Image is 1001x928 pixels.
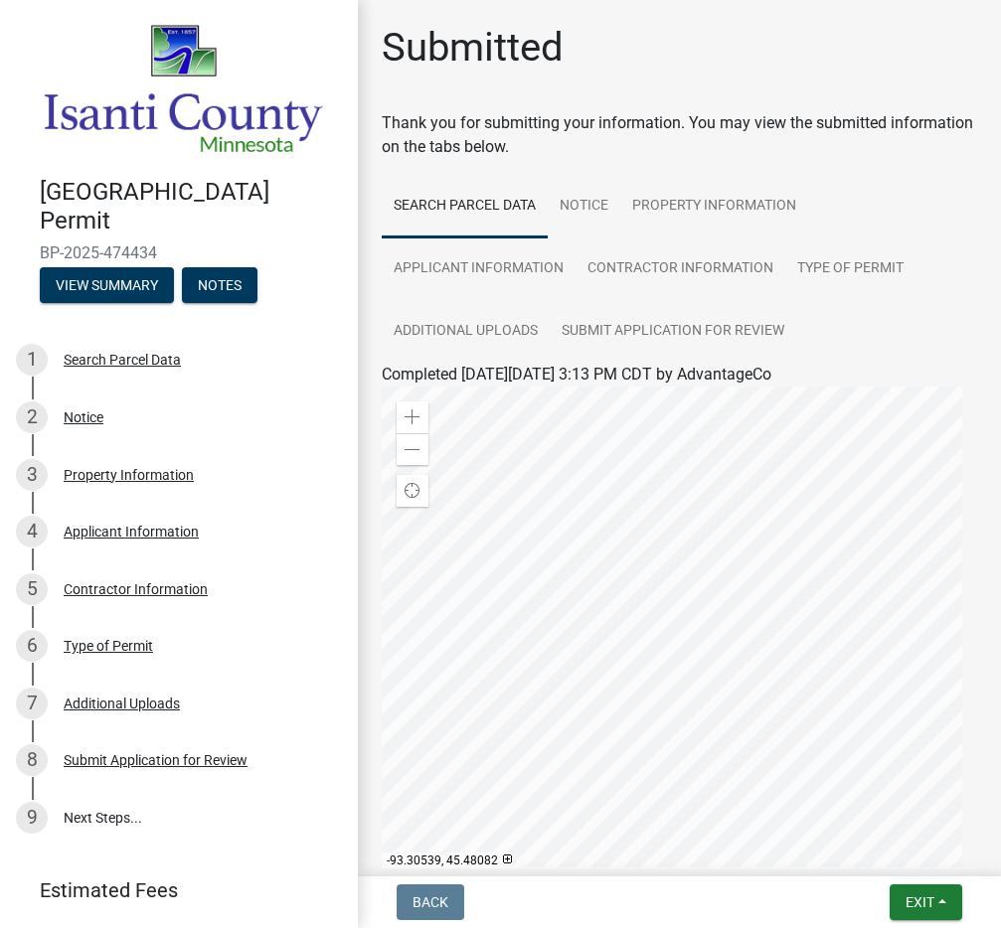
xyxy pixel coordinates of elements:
div: 8 [16,744,48,776]
div: Find my location [397,475,428,507]
button: Back [397,884,464,920]
div: 2 [16,401,48,433]
div: 4 [16,516,48,547]
span: Exit [906,894,934,910]
wm-modal-confirm: Summary [40,278,174,294]
div: 7 [16,688,48,719]
div: 3 [16,459,48,491]
a: Estimated Fees [16,870,326,910]
div: 5 [16,573,48,605]
a: Property Information [620,175,808,238]
div: Applicant Information [64,525,199,539]
div: Zoom in [397,401,428,433]
a: Type of Permit [785,237,916,301]
div: 1 [16,344,48,376]
a: Search Parcel Data [382,175,548,238]
button: Exit [890,884,962,920]
span: Back [413,894,448,910]
h4: [GEOGRAPHIC_DATA] Permit [40,178,342,235]
div: Type of Permit [64,639,153,653]
span: Completed [DATE][DATE] 3:13 PM CDT by AdvantageCo [382,365,771,384]
a: Additional Uploads [382,300,550,364]
div: Contractor Information [64,582,208,596]
div: Search Parcel Data [64,353,181,367]
div: Powered by [880,867,977,883]
button: View Summary [40,267,174,303]
button: Notes [182,267,257,303]
div: 9 [16,802,48,834]
wm-modal-confirm: Notes [182,278,257,294]
a: Notice [548,175,620,238]
img: Isanti County, Minnesota [40,21,326,157]
div: Submit Application for Review [64,753,248,767]
div: [GEOGRAPHIC_DATA], [GEOGRAPHIC_DATA], The [PERSON_NAME] Corportation [382,867,880,883]
h1: Submitted [382,24,564,72]
div: Thank you for submitting your information. You may view the submitted information on the tabs below. [382,111,977,159]
div: 6 [16,630,48,662]
a: Contractor Information [576,237,785,301]
div: Additional Uploads [64,696,180,710]
div: Zoom out [397,433,428,465]
span: BP-2025-474434 [40,243,318,262]
a: Applicant Information [382,237,576,301]
div: Notice [64,410,103,424]
div: Property Information [64,468,194,482]
a: Submit Application for Review [550,300,796,364]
